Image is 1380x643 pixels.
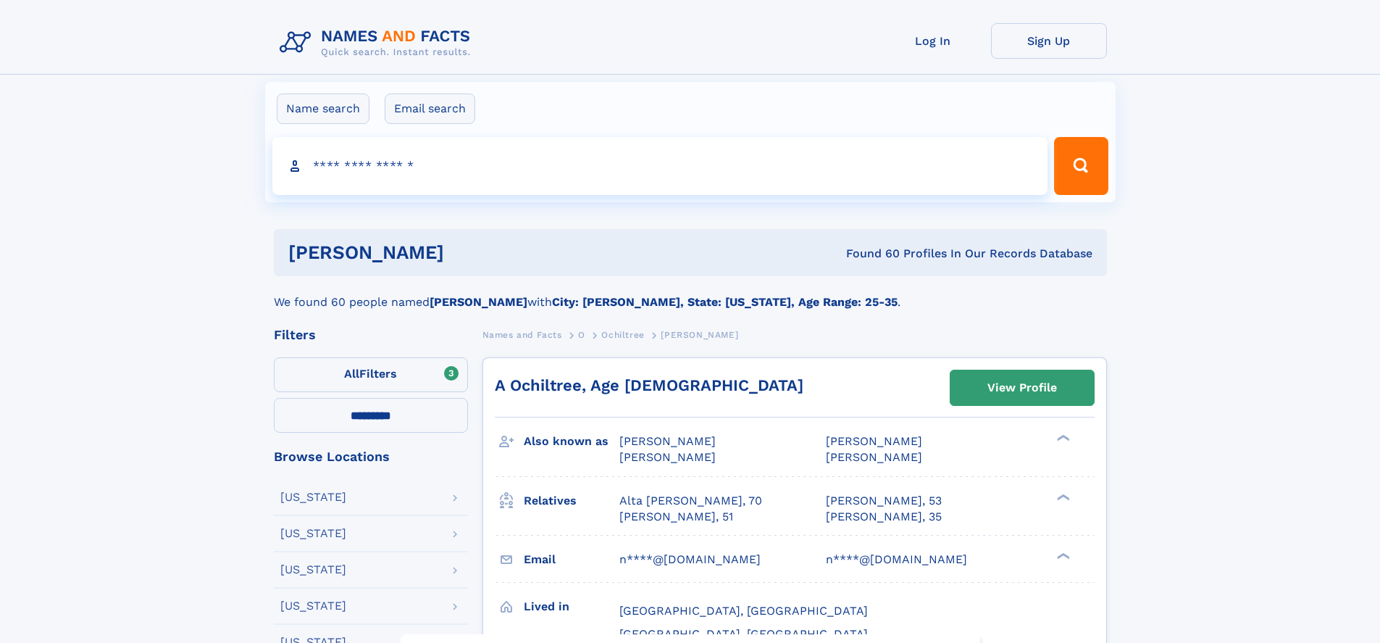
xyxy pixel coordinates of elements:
[619,493,762,509] a: Alta [PERSON_NAME], 70
[661,330,738,340] span: [PERSON_NAME]
[987,371,1057,405] div: View Profile
[619,604,868,618] span: [GEOGRAPHIC_DATA], [GEOGRAPHIC_DATA]
[344,367,359,381] span: All
[280,600,346,612] div: [US_STATE]
[274,450,468,463] div: Browse Locations
[619,434,716,448] span: [PERSON_NAME]
[274,276,1107,311] div: We found 60 people named with .
[578,330,585,340] span: O
[601,325,644,344] a: Ochiltree
[385,94,475,124] label: Email search
[524,429,619,454] h3: Also known as
[482,325,562,344] a: Names and Facts
[274,328,468,341] div: Filters
[430,295,527,309] b: [PERSON_NAME]
[1054,137,1108,195] button: Search Button
[601,330,644,340] span: Ochiltree
[280,491,346,503] div: [US_STATE]
[524,547,619,572] h3: Email
[991,23,1107,59] a: Sign Up
[495,376,803,394] a: A Ochiltree, Age [DEMOGRAPHIC_DATA]
[826,434,922,448] span: [PERSON_NAME]
[288,244,645,262] h1: [PERSON_NAME]
[274,23,482,62] img: Logo Names and Facts
[826,450,922,464] span: [PERSON_NAME]
[826,493,942,509] a: [PERSON_NAME], 53
[524,594,619,619] h3: Lived in
[619,509,733,525] a: [PERSON_NAME], 51
[272,137,1048,195] input: search input
[619,450,716,464] span: [PERSON_NAME]
[619,627,868,641] span: [GEOGRAPHIC_DATA], [GEOGRAPHIC_DATA]
[277,94,369,124] label: Name search
[552,295,898,309] b: City: [PERSON_NAME], State: [US_STATE], Age Range: 25-35
[1053,551,1071,560] div: ❯
[1053,433,1071,443] div: ❯
[578,325,585,344] a: O
[280,528,346,539] div: [US_STATE]
[950,370,1094,405] a: View Profile
[645,246,1092,262] div: Found 60 Profiles In Our Records Database
[826,509,942,525] a: [PERSON_NAME], 35
[875,23,991,59] a: Log In
[524,489,619,513] h3: Relatives
[280,564,346,576] div: [US_STATE]
[274,357,468,392] label: Filters
[1053,492,1071,502] div: ❯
